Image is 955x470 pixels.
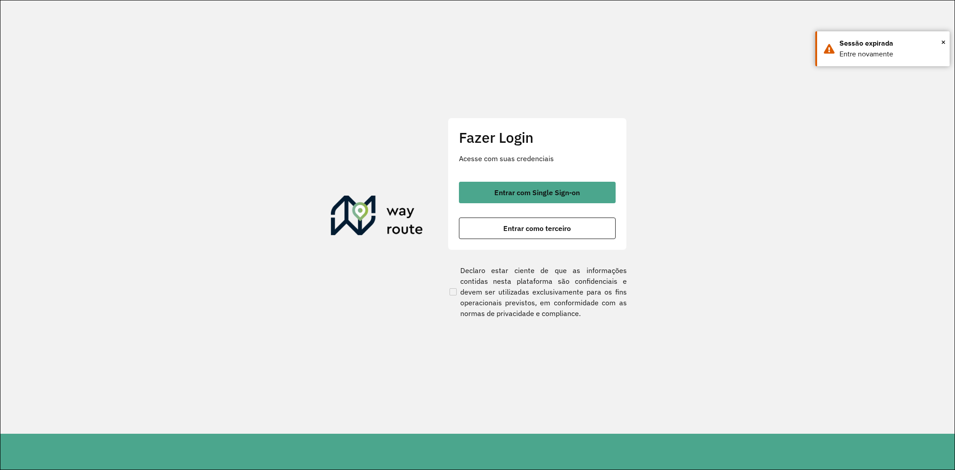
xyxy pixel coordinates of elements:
[503,225,571,232] span: Entrar como terceiro
[459,218,616,239] button: button
[839,49,943,60] div: Entre novamente
[459,182,616,203] button: button
[448,265,627,319] label: Declaro estar ciente de que as informações contidas nesta plataforma são confidenciais e devem se...
[941,35,946,49] span: ×
[839,38,943,49] div: Sessão expirada
[459,129,616,146] h2: Fazer Login
[459,153,616,164] p: Acesse com suas credenciais
[941,35,946,49] button: Close
[494,189,580,196] span: Entrar com Single Sign-on
[331,196,423,239] img: Roteirizador AmbevTech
